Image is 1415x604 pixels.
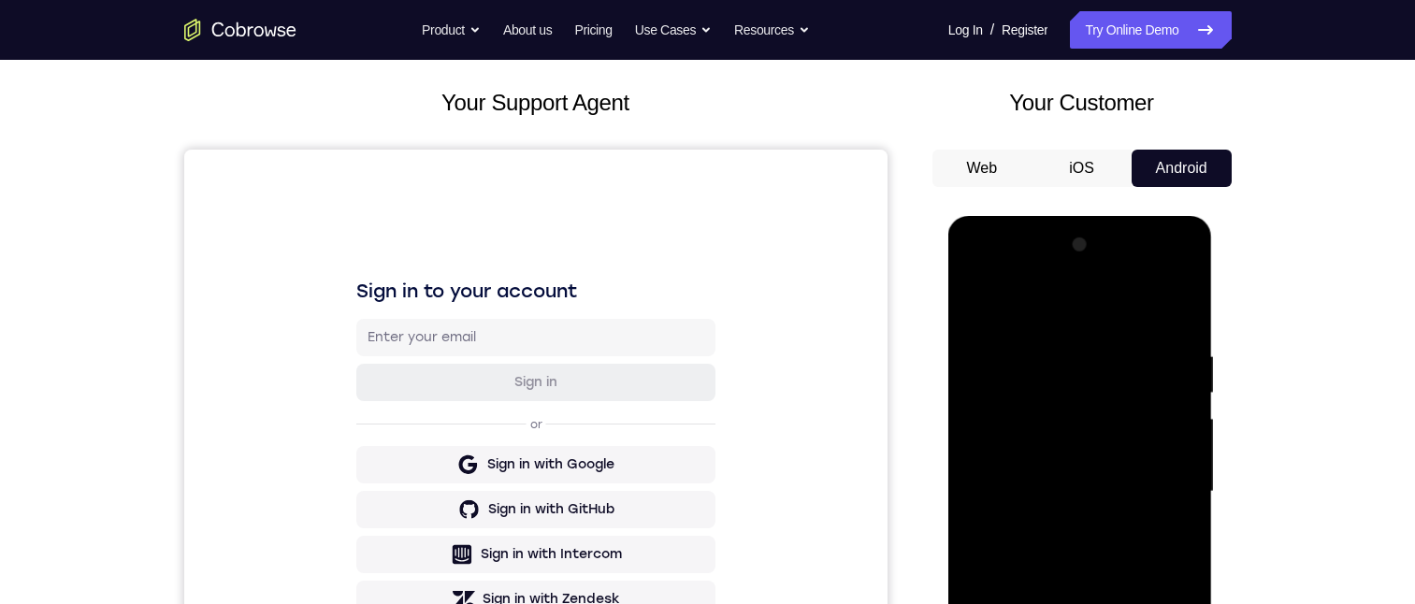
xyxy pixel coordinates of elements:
[574,11,612,49] a: Pricing
[172,483,531,498] p: Don't have an account?
[932,150,1032,187] button: Web
[932,86,1232,120] h2: Your Customer
[1070,11,1231,49] a: Try Online Demo
[303,306,430,324] div: Sign in with Google
[172,341,531,379] button: Sign in with GitHub
[1002,11,1047,49] a: Register
[316,484,449,497] a: Create a new account
[990,19,994,41] span: /
[304,351,430,369] div: Sign in with GitHub
[184,19,296,41] a: Go to the home page
[342,267,362,282] p: or
[172,431,531,468] button: Sign in with Zendesk
[298,440,436,459] div: Sign in with Zendesk
[1132,150,1232,187] button: Android
[422,11,481,49] button: Product
[1032,150,1132,187] button: iOS
[296,395,438,414] div: Sign in with Intercom
[734,11,810,49] button: Resources
[184,86,888,120] h2: Your Support Agent
[172,296,531,334] button: Sign in with Google
[172,386,531,424] button: Sign in with Intercom
[503,11,552,49] a: About us
[635,11,712,49] button: Use Cases
[948,11,983,49] a: Log In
